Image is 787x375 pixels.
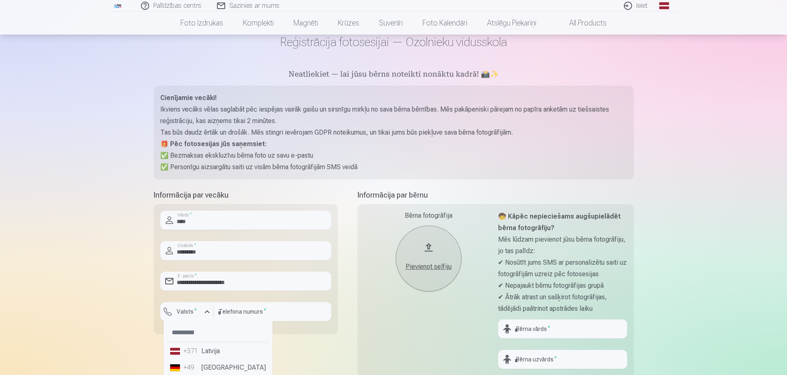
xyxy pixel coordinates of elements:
a: Krūzes [328,12,369,35]
strong: 🎁 Pēc fotosesijas jūs saņemsiet: [160,140,266,148]
strong: 🧒 Kāpēc nepieciešams augšupielādēt bērna fotogrāfiju? [498,212,621,232]
h1: Reģistrācija fotosesijai — Ozolnieku vidusskola [154,35,634,49]
h5: Informācija par vecāku [154,189,338,201]
a: Foto izdrukas [171,12,233,35]
p: ✔ Ātrāk atrast un sašķirot fotogrāfijas, tādējādi paātrinot apstrādes laiku [498,291,627,314]
h5: Informācija par bērnu [358,189,634,201]
li: Latvija [167,343,269,359]
strong: Cienījamie vecāki! [160,94,217,102]
button: Valsts* [160,302,214,321]
p: ✅ Bezmaksas ekskluzīvu bērna foto uz savu e-pastu [160,150,627,161]
label: Valsts [173,307,200,316]
div: +371 [183,346,200,356]
p: Tas būs daudz ērtāk un drošāk. Mēs stingri ievērojam GDPR noteikumus, un tikai jums būs piekļuve ... [160,127,627,138]
a: Magnēti [284,12,328,35]
img: /fa1 [113,3,122,8]
p: ✔ Nepajaukt bērnu fotogrāfijas grupā [498,280,627,291]
p: ✅ Personīgu aizsargātu saiti uz visām bērna fotogrāfijām SMS veidā [160,161,627,173]
a: Komplekti [233,12,284,35]
div: Bērna fotogrāfija [364,211,493,221]
p: Ikviens vecāks vēlas saglabāt pēc iespējas vairāk gaišu un sirsnīgu mirkļu no sava bērna bērnības... [160,104,627,127]
button: Pievienot selfiju [396,226,462,291]
a: Atslēgu piekariņi [477,12,546,35]
a: All products [546,12,616,35]
div: +49 [183,363,200,373]
h5: Neatliekiet — lai jūsu bērns noteikti nonāktu kadrā! 📸✨ [154,69,634,81]
a: Foto kalendāri [413,12,477,35]
div: Pievienot selfiju [404,262,453,272]
p: ✔ Nosūtīt jums SMS ar personalizētu saiti uz fotogrāfijām uzreiz pēc fotosesijas [498,257,627,280]
p: Mēs lūdzam pievienot jūsu bērna fotogrāfiju, jo tas palīdz: [498,234,627,257]
a: Suvenīri [369,12,413,35]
